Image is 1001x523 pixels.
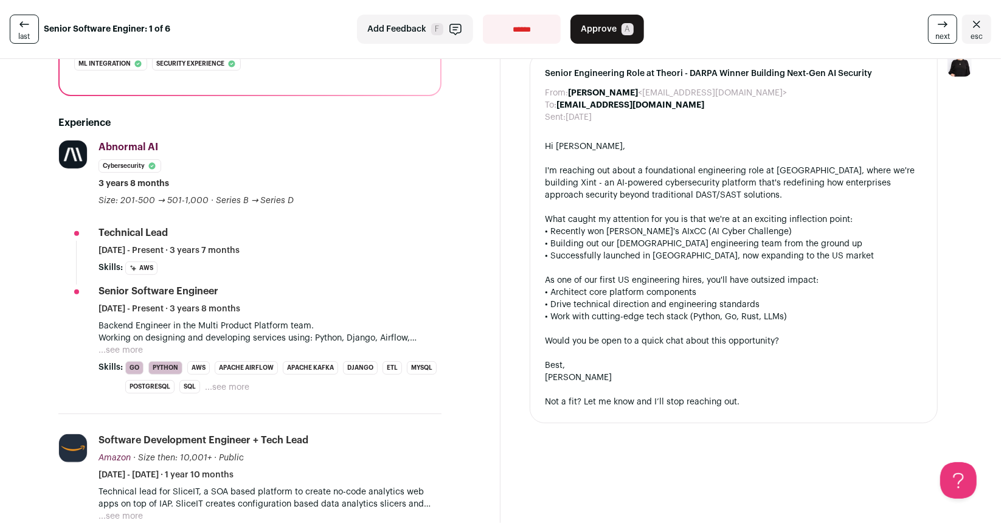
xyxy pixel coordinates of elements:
li: Apache Kafka [283,361,338,375]
img: e36df5e125c6fb2c61edd5a0d3955424ed50ce57e60c515fc8d516ef803e31c7.jpg [59,434,87,462]
button: Add Feedback F [357,15,473,44]
span: Series B → Series D [216,196,294,205]
dt: From: [545,87,568,99]
span: Ml integration [78,58,131,70]
img: 9240684-medium_jpg [947,52,972,77]
span: [DATE] - [DATE] · 1 year 10 months [99,469,234,481]
button: Approve A [570,15,644,44]
span: · [214,452,216,464]
li: MySQL [407,361,437,375]
dt: Sent: [545,111,566,123]
a: next [928,15,957,44]
div: Technical Lead [99,226,168,240]
span: 3 years 8 months [99,178,169,190]
span: · [211,195,213,207]
span: Skills: [99,361,123,373]
dd: <[EMAIL_ADDRESS][DOMAIN_NAME]> [568,87,787,99]
h2: Experience [58,116,442,130]
li: Cybersecurity [99,159,161,173]
li: Python [148,361,182,375]
iframe: Help Scout Beacon - Open [940,462,977,499]
li: SQL [179,380,200,393]
div: Hi [PERSON_NAME], I'm reaching out about a foundational engineering role at [GEOGRAPHIC_DATA], wh... [545,140,923,408]
li: Go [125,361,144,375]
span: Add Feedback [367,23,426,35]
span: Size: 201-500 → 501-1,000 [99,196,209,205]
b: [EMAIL_ADDRESS][DOMAIN_NAME] [556,101,704,109]
button: ...see more [205,381,249,393]
span: last [19,32,30,41]
span: Abnormal AI [99,142,158,152]
span: Public [219,454,244,462]
span: Approve [581,23,617,35]
div: Software Development Engineer + Tech Lead [99,434,308,447]
button: ...see more [99,510,143,522]
dd: [DATE] [566,111,592,123]
span: esc [971,32,983,41]
a: Close [962,15,991,44]
span: [DATE] - Present · 3 years 8 months [99,303,240,315]
span: Amazon [99,454,131,462]
li: AWS [125,261,158,275]
a: last [10,15,39,44]
p: Technical lead for SliceIT, a SOA based platform to create no-code analytics web apps on top of I... [99,486,442,510]
b: [PERSON_NAME] [568,89,638,97]
img: 0f1a2a9aff5192630dffd544b3ea169ecce73d2c13ecc6b4afa04661d59fa950.jpg [59,140,87,168]
span: Senior Engineering Role at Theori - DARPA Winner Building Next-Gen AI Security [545,68,923,80]
li: Django [343,361,378,375]
div: Senior Software Engineer [99,285,218,298]
strong: Senior Software Enginer: 1 of 6 [44,23,170,35]
span: [DATE] - Present · 3 years 7 months [99,244,240,257]
span: Skills: [99,261,123,274]
span: A [622,23,634,35]
span: · Size then: 10,001+ [133,454,212,462]
li: ETL [383,361,402,375]
li: AWS [187,361,210,375]
span: Security experience [156,58,224,70]
span: F [431,23,443,35]
dt: To: [545,99,556,111]
p: Backend Engineer in the Multi Product Platform team. [99,320,442,332]
button: ...see more [99,344,143,356]
li: Apache Airflow [215,361,278,375]
p: Working on designing and developing services using: Python, Django, Airflow, Golang, [PERSON_NAME... [99,332,442,344]
li: PostgreSQL [125,380,175,393]
span: next [935,32,950,41]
